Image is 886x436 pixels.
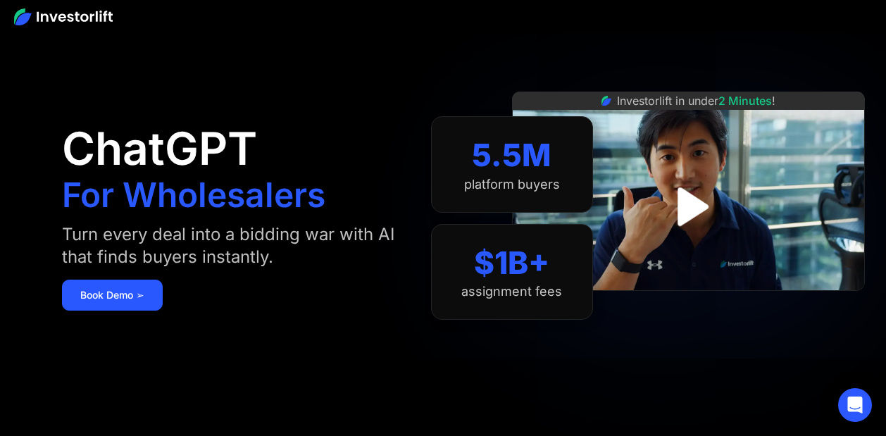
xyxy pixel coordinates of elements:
div: Open Intercom Messenger [838,388,872,422]
iframe: Customer reviews powered by Trustpilot [582,298,794,315]
div: 5.5M [472,137,551,174]
a: Book Demo ➢ [62,280,163,311]
h1: ChatGPT [62,126,257,171]
div: $1B+ [474,244,549,282]
h1: For Wholesalers [62,178,325,212]
div: assignment fees [461,284,562,299]
a: open lightbox [657,175,720,238]
div: platform buyers [464,177,560,192]
div: Turn every deal into a bidding war with AI that finds buyers instantly. [62,223,403,268]
span: 2 Minutes [718,94,772,108]
div: Investorlift in under ! [617,92,775,109]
